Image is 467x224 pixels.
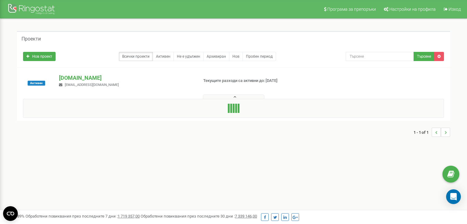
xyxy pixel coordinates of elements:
[243,52,276,61] a: Пробен период
[229,52,243,61] a: Нов
[446,189,461,204] div: Open Intercom Messenger
[23,52,56,61] a: Нов проект
[59,74,193,82] p: [DOMAIN_NAME]
[3,206,18,221] button: Open CMP widget
[203,52,229,61] a: Архивиран
[414,52,434,61] button: Търсене
[327,7,376,12] span: Програма за препоръки
[65,83,119,87] span: [EMAIL_ADDRESS][DOMAIN_NAME]
[21,36,41,42] h5: Проекти
[25,214,140,218] span: Обработени повиквания през последните 7 дни :
[203,78,302,84] p: Текущите разходи са активни до: [DATE]
[389,7,436,12] span: Настройки на профила
[235,214,257,218] u: 7 339 146,00
[153,52,174,61] a: Активен
[119,52,153,61] a: Всички проекти
[173,52,204,61] a: Не е удължен
[118,214,140,218] u: 1 719 357,00
[141,214,257,218] span: Обработени повиквания през последните 30 дни :
[414,122,450,143] nav: ...
[28,81,45,86] span: Активен
[449,7,461,12] span: Изход
[414,128,432,137] span: 1 - 1 of 1
[346,52,414,61] input: Търсене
